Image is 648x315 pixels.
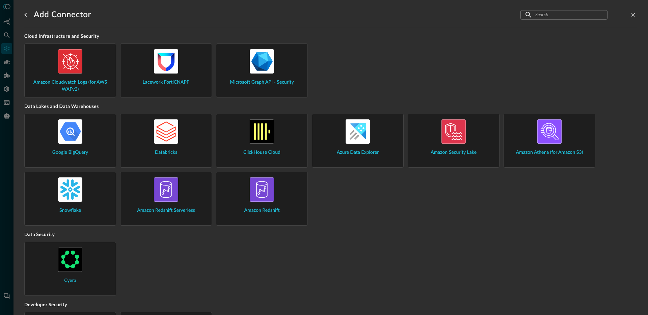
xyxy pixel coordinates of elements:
[52,149,88,156] span: Google BigQuery
[30,79,110,93] span: Amazon Cloudwatch Logs (for AWS WAFv2)
[535,8,592,21] input: Search
[230,79,294,86] span: Microsoft Graph API - Security
[250,49,274,74] img: MicrosoftGraph.svg
[441,119,466,144] img: AWSSecurityLake.svg
[24,231,637,242] h5: Data Security
[58,177,82,202] img: Snowflake.svg
[346,119,370,144] img: AzureDataExplorer.svg
[337,149,379,156] span: Azure Data Explorer
[516,149,583,156] span: Amazon Athena (for Amazon S3)
[24,103,637,114] h5: Data Lakes and Data Warehouses
[537,119,562,144] img: AWSAthena.svg
[24,301,637,312] h5: Developer Security
[155,149,177,156] span: Databricks
[58,119,82,144] img: GoogleBigQuery.svg
[137,207,195,214] span: Amazon Redshift Serverless
[431,149,477,156] span: Amazon Security Lake
[154,177,178,202] img: AWSRedshift.svg
[58,49,82,74] img: AWSCloudWatchLogs.svg
[243,149,280,156] span: ClickHouse Cloud
[154,49,178,74] img: LaceworkFortiCnapp.svg
[250,119,274,144] img: ClickHouse.svg
[64,277,76,284] span: Cyera
[34,9,91,20] h1: Add Connector
[58,248,82,272] img: Cyera.svg
[24,33,637,44] h5: Cloud Infrastructure and Security
[143,79,190,86] span: Lacework FortiCNAPP
[154,119,178,144] img: Databricks.svg
[629,11,637,19] button: close-drawer
[250,177,274,202] img: AWSRedshift.svg
[59,207,81,214] span: Snowflake
[20,9,31,20] button: go back
[244,207,279,214] span: Amazon Redshift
